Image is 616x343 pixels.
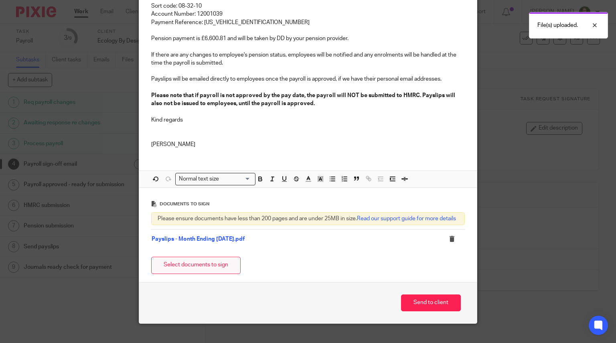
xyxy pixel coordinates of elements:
input: Search for option [222,175,251,183]
span: Documents to sign [160,202,209,206]
p: [PERSON_NAME] [151,140,465,148]
p: Kind regards [151,116,465,124]
a: Read our support guide for more details [357,216,456,221]
button: Select documents to sign [151,257,241,274]
strong: Please note that if payroll is not approved by the pay date, the payroll will NOT be submitted to... [151,93,456,106]
span: Normal text size [177,175,221,183]
div: Search for option [175,173,255,185]
p: File(s) uploaded. [537,21,578,29]
a: Payslips - Month Ending [DATE].pdf [152,236,245,242]
p: Payslips will be emailed directly to employees once the payroll is approved, if we have their per... [151,75,465,83]
button: Send to client [401,294,461,312]
div: Please ensure documents have less than 200 pages and are under 25MB in size. [151,212,465,225]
